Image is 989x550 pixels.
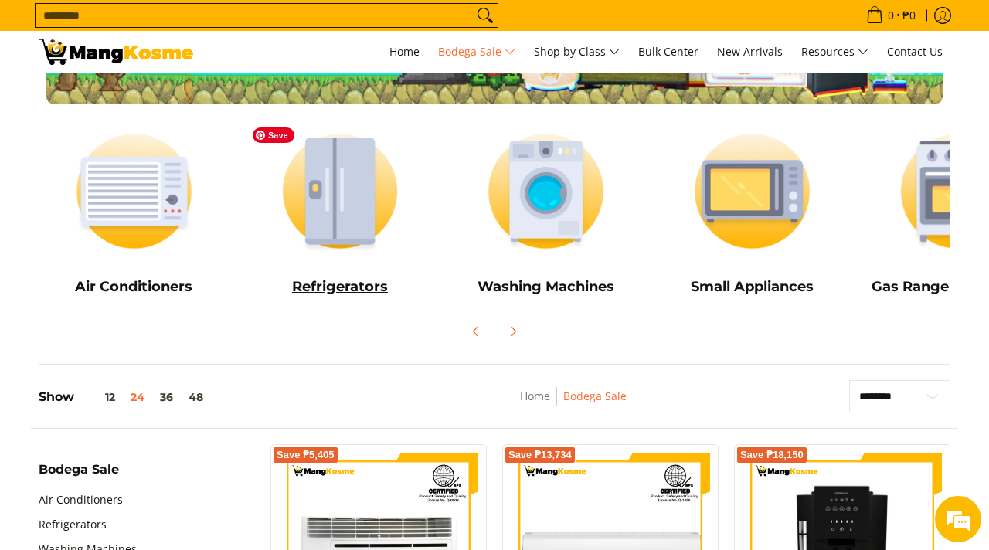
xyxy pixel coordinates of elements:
[253,127,294,143] span: Save
[508,450,572,460] span: Save ₱13,734
[382,31,427,73] a: Home
[245,278,436,296] h5: Refrigerators
[900,10,918,21] span: ₱0
[8,377,294,431] textarea: Type your message and click 'Submit'
[794,31,876,73] a: Resources
[887,44,943,59] span: Contact Us
[181,391,211,403] button: 48
[862,7,920,24] span: •
[638,44,698,59] span: Bulk Center
[563,389,627,403] a: Bodega Sale
[32,172,270,328] span: We are offline. Please leave us a message.
[450,278,641,296] h5: Washing Machines
[740,450,804,460] span: Save ₱18,150
[526,31,627,73] a: Shop by Class
[430,31,523,73] a: Bodega Sale
[80,87,260,107] div: Leave a message
[879,31,950,73] a: Contact Us
[253,8,291,45] div: Minimize live chat window
[801,42,868,62] span: Resources
[39,120,229,307] a: Air Conditioners Air Conditioners
[39,39,193,65] img: Bodega Sale l Mang Kosme: Cost-Efficient &amp; Quality Home Appliances
[450,120,641,307] a: Washing Machines Washing Machines
[226,431,280,452] em: Submit
[245,120,436,307] a: Refrigerators Refrigerators
[630,31,706,73] a: Bulk Center
[123,391,152,403] button: 24
[421,387,726,422] nav: Breadcrumbs
[438,42,515,62] span: Bodega Sale
[39,278,229,296] h5: Air Conditioners
[389,44,420,59] span: Home
[277,450,335,460] span: Save ₱5,405
[39,487,123,512] a: Air Conditioners
[534,42,620,62] span: Shop by Class
[39,120,229,263] img: Air Conditioners
[39,512,107,537] a: Refrigerators
[209,31,950,73] nav: Main Menu
[657,278,848,296] h5: Small Appliances
[717,44,783,59] span: New Arrivals
[450,120,641,263] img: Washing Machines
[657,120,848,307] a: Small Appliances Small Appliances
[74,391,123,403] button: 12
[459,314,493,348] button: Previous
[245,120,436,263] img: Refrigerators
[152,391,181,403] button: 36
[39,463,119,487] summary: Open
[473,4,498,27] button: Search
[709,31,790,73] a: New Arrivals
[885,10,896,21] span: 0
[496,314,530,348] button: Next
[657,120,848,263] img: Small Appliances
[39,389,211,405] h5: Show
[520,389,550,403] a: Home
[39,463,119,476] span: Bodega Sale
